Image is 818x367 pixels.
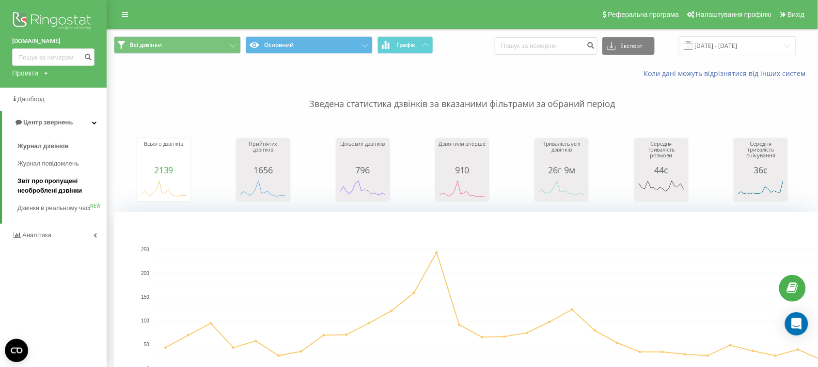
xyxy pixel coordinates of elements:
[239,175,287,204] svg: A chart.
[438,141,487,165] div: Дзвонили вперше
[537,141,586,165] div: Тривалість усіх дзвінків
[141,319,149,324] text: 100
[114,78,811,110] p: Зведена статистика дзвінків за вказаними фільтрами за обраний період
[339,175,387,204] svg: A chart.
[608,11,679,18] span: Реферальна програма
[22,231,51,239] span: Аналiтика
[785,312,808,336] div: Open Intercom Messenger
[12,36,94,46] a: [DOMAIN_NAME]
[438,175,487,204] svg: A chart.
[2,111,107,134] a: Центр звернень
[438,165,487,175] div: 910
[140,175,188,204] svg: A chart.
[17,176,102,196] span: Звіт про пропущені необроблені дзвінки
[644,69,811,78] a: Коли дані можуть відрізнятися вiд інших систем
[602,37,655,55] button: Експорт
[17,141,69,151] span: Журнал дзвінків
[17,138,107,155] a: Журнал дзвінків
[788,11,805,18] span: Вихід
[5,339,28,362] button: Open CMP widget
[144,342,150,348] text: 50
[17,203,90,213] span: Дзвінки в реальному часі
[396,42,415,48] span: Графік
[537,165,586,175] div: 26г 9м
[378,36,433,54] button: Графік
[239,141,287,165] div: Прийнятих дзвінків
[12,68,38,78] div: Проекти
[12,10,94,34] img: Ringostat logo
[141,295,149,300] text: 150
[737,165,785,175] div: 36с
[140,165,188,175] div: 2139
[239,165,287,175] div: 1656
[17,155,107,172] a: Журнал повідомлень
[17,199,107,217] a: Дзвінки в реальному часіNEW
[737,175,785,204] svg: A chart.
[141,271,149,276] text: 200
[12,48,94,66] input: Пошук за номером
[737,141,785,165] div: Середня тривалість очікування
[537,175,586,204] svg: A chart.
[23,119,73,126] span: Центр звернень
[141,247,149,252] text: 250
[17,95,45,103] span: Дашборд
[339,165,387,175] div: 796
[130,41,162,49] span: Всі дзвінки
[637,165,686,175] div: 44с
[17,172,107,199] a: Звіт про пропущені необроблені дзвінки
[696,11,771,18] span: Налаштування профілю
[17,159,79,168] span: Журнал повідомлень
[495,37,598,55] input: Пошук за номером
[637,141,686,165] div: Середня тривалість розмови
[246,36,373,54] button: Основний
[339,141,387,165] div: Цільових дзвінків
[114,36,241,54] button: Всі дзвінки
[637,175,686,204] svg: A chart.
[140,141,188,165] div: Всього дзвінків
